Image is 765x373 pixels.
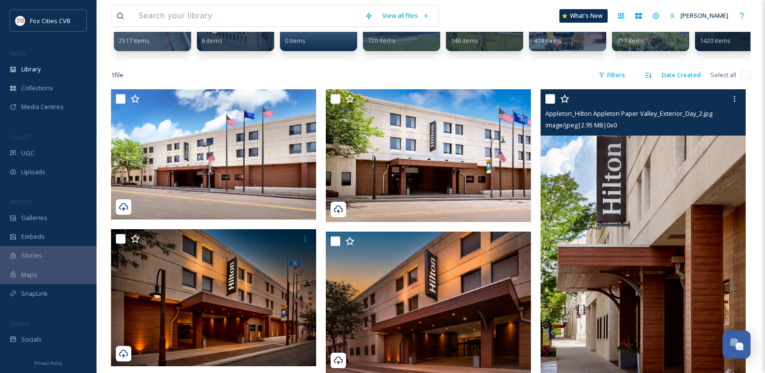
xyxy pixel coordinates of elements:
span: UGC [21,149,34,158]
div: Filters [594,66,630,84]
span: 757 items [617,36,644,45]
span: Maps [21,270,37,279]
span: 1 file [111,70,124,80]
span: Galleries [21,213,47,222]
span: 0 items [285,36,306,45]
input: Search your library [134,5,360,27]
span: Embeds [21,232,45,241]
a: [PERSON_NAME] [665,6,733,25]
a: View all files [377,6,434,25]
div: Date Created [657,66,706,84]
span: 474 items [534,36,561,45]
span: SOCIALS [10,320,29,327]
span: image/jpeg | 2.95 MB | 0 x 0 [545,121,617,129]
span: 720 items [368,36,395,45]
span: Stories [21,251,42,260]
span: Fox Cities CVB [30,16,70,25]
img: Appleton_Hilton Appleton Paper Valley_Exterior_Day_3.jpg [111,89,316,220]
span: 146 items [451,36,478,45]
span: SnapLink [21,289,48,298]
span: Select all [710,70,736,80]
span: Uploads [21,167,45,177]
img: Appleton_Hilton Appleton Paper Valley_Exterior.jpg [326,89,531,221]
span: [PERSON_NAME] [681,11,728,20]
span: 1420 items [700,36,731,45]
img: images.png [15,16,25,26]
span: WIDGETS [10,198,32,206]
span: Library [21,65,41,74]
img: Appleton_Hilton Appleton Paper Valley_Hilton_ Exterior_01.jpg [111,229,316,366]
span: 6 items [202,36,223,45]
span: MEDIA [10,50,27,57]
span: Media Centres [21,102,64,111]
a: What's New [559,9,608,23]
button: Open Chat [723,331,751,359]
span: Socials [21,335,42,344]
img: Appleton_Hilton Appleton Paper Valley_Hilton_ Exterior_02.jpg [326,232,531,373]
a: Privacy Policy [34,357,62,368]
span: Privacy Policy [34,360,62,366]
span: Collections [21,83,53,93]
span: 2517 items [119,36,150,45]
span: Appleton_Hilton Appleton Paper Valley_Exterior_Day_2.jpg [545,109,712,118]
span: COLLECT [10,134,30,141]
